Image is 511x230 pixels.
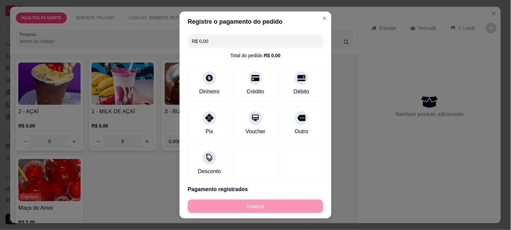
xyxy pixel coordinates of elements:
[264,52,281,59] div: R$ 0,00
[295,128,308,136] div: Outro
[319,13,330,24] button: Close
[199,88,220,96] div: Dinheiro
[247,88,264,96] div: Crédito
[192,34,319,48] input: Ex.: hambúrguer de cordeiro
[294,88,309,96] div: Débito
[198,167,221,176] div: Desconto
[180,11,331,32] header: Registre o pagamento do pedido
[206,128,213,136] div: Pix
[230,52,281,59] div: Total do pedido
[246,128,266,136] div: Voucher
[188,185,323,193] p: Pagamento registrados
